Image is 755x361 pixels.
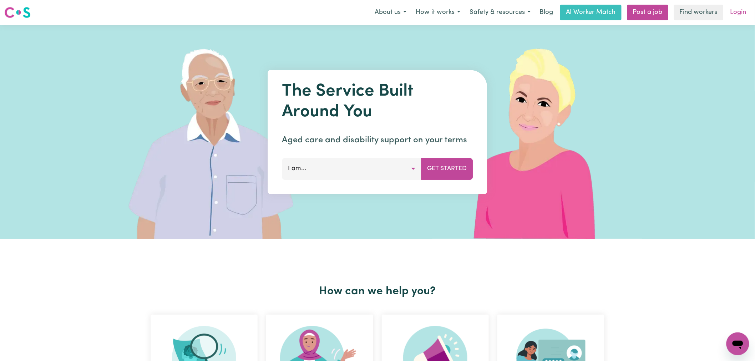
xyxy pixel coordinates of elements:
a: Careseekers logo [4,4,31,21]
a: Post a job [627,5,668,20]
button: How it works [411,5,465,20]
button: Get Started [421,158,473,179]
h1: The Service Built Around You [282,81,473,122]
p: Aged care and disability support on your terms [282,134,473,147]
a: Login [726,5,751,20]
a: AI Worker Match [560,5,622,20]
button: Safety & resources [465,5,535,20]
button: About us [370,5,411,20]
a: Find workers [674,5,723,20]
img: Careseekers logo [4,6,31,19]
button: I am... [282,158,422,179]
h2: How can we help you? [146,285,609,298]
iframe: Button to launch messaging window [726,332,749,355]
a: Blog [535,5,557,20]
